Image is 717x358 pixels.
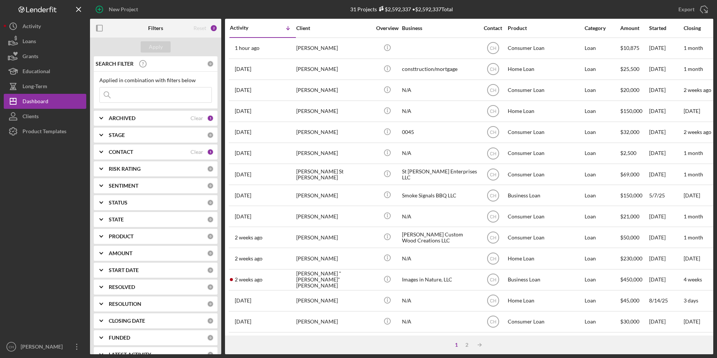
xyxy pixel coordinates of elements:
div: Clients [22,109,39,126]
time: 2025-09-12 16:04 [235,235,262,241]
button: New Project [90,2,145,17]
div: Loan [585,38,619,58]
time: 2 weeks ago [684,87,711,93]
div: [PERSON_NAME] [296,185,371,205]
div: [DATE] [649,270,683,290]
div: 0045 [402,122,477,142]
button: Grants [4,49,86,64]
button: Apply [141,41,171,53]
text: CH [490,67,496,72]
div: [DATE] [649,143,683,163]
time: 2025-09-25 17:13 [235,45,259,51]
div: $2,592,337 [377,6,411,12]
div: 31 Projects • $2,592,337 Total [350,6,453,12]
text: CH [490,214,496,219]
div: 1 [207,115,214,122]
button: Loans [4,34,86,49]
text: CH [490,130,496,135]
div: 8/14/25 [649,291,683,311]
b: START DATE [109,267,139,273]
b: RESOLVED [109,284,135,290]
b: PRODUCT [109,233,133,239]
div: [PERSON_NAME] [296,80,371,100]
time: 1 month [684,45,703,51]
div: Home Loan [508,101,583,121]
div: [PERSON_NAME] [296,122,371,142]
time: [DATE] [684,192,700,199]
div: Loan [585,333,619,353]
time: 2025-09-16 21:04 [235,193,251,199]
div: 0 [207,301,214,307]
div: 0 [207,216,214,223]
time: 2025-09-16 01:33 [235,214,251,220]
div: Loan [585,270,619,290]
div: N/A [402,143,477,163]
time: 2025-09-21 02:20 [235,129,251,135]
time: 1 month [684,213,703,220]
div: Consumer Loan [508,206,583,226]
a: Activity [4,19,86,34]
b: AMOUNT [109,250,132,256]
div: Overview [373,25,401,31]
div: Consumer Loan [508,227,583,247]
div: Dashboard [22,94,48,111]
div: 1 [207,149,214,155]
b: STAGE [109,132,125,138]
span: $2,500 [620,150,636,156]
div: Consumer Loan [508,312,583,332]
div: Client [296,25,371,31]
a: Educational [4,64,86,79]
time: 2025-09-18 00:13 [235,171,251,177]
div: Amount [620,25,648,31]
b: CONTACT [109,149,133,155]
div: Consumer Loan [508,122,583,142]
time: 2 weeks ago [684,129,711,135]
div: $230,000 [620,248,648,268]
div: Started [649,25,683,31]
div: Business Loan [508,270,583,290]
div: 2 [210,24,217,32]
span: $21,000 [620,213,639,220]
text: CH [490,319,496,325]
text: CH [490,298,496,304]
div: Consumer Loan [508,143,583,163]
div: [PERSON_NAME] [296,143,371,163]
div: Consumer Loan [508,80,583,100]
div: Home Loan [508,333,583,353]
div: Reset [193,25,206,31]
time: 2025-09-12 04:51 [235,256,262,262]
time: 2025-08-28 17:26 [235,319,251,325]
div: 2 [462,342,472,348]
b: CLOSING DATE [109,318,145,324]
time: [DATE] [684,108,700,114]
b: RISK RATING [109,166,141,172]
text: CH [490,193,496,198]
a: Product Templates [4,124,86,139]
div: 0 [207,199,214,206]
time: 1 month [684,66,703,72]
div: Activity [230,25,263,31]
div: Apply [149,41,163,53]
b: ARCHIVED [109,115,135,121]
text: CH [490,88,496,93]
div: New Project [109,2,138,17]
button: Dashboard [4,94,86,109]
div: 0 [207,60,214,67]
div: Loan [585,227,619,247]
div: 0 [207,233,214,240]
div: [DATE] [649,80,683,100]
div: Loan [585,101,619,121]
div: [PERSON_NAME] [296,248,371,268]
div: [DATE] [649,59,683,79]
time: 3 days [684,297,698,304]
div: Loan [585,312,619,332]
div: Clear [190,149,203,155]
div: [PERSON_NAME] [19,339,67,356]
div: Loan [585,122,619,142]
div: Activity [22,19,41,36]
div: Loan [585,143,619,163]
div: [DATE] [649,164,683,184]
time: [DATE] [684,255,700,262]
b: STATUS [109,200,127,206]
div: Applied in combination with filters below [99,77,212,83]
